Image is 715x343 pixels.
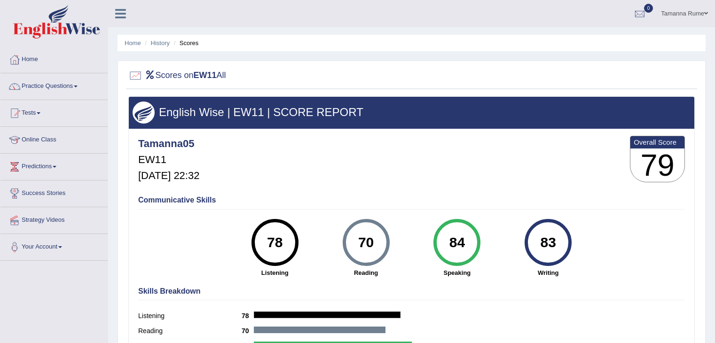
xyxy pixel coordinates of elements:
[138,170,199,181] h5: [DATE] 22:32
[138,311,242,321] label: Listening
[0,180,108,204] a: Success Stories
[416,268,498,277] strong: Speaking
[349,223,383,262] div: 70
[0,73,108,97] a: Practice Questions
[531,223,566,262] div: 83
[325,268,407,277] strong: Reading
[634,138,681,146] b: Overall Score
[133,106,691,118] h3: English Wise | EW11 | SCORE REPORT
[630,148,684,182] h3: 79
[138,287,685,296] h4: Skills Breakdown
[644,4,653,13] span: 0
[0,207,108,231] a: Strategy Videos
[242,327,254,335] b: 70
[0,127,108,150] a: Online Class
[138,138,199,149] h4: Tamanna05
[125,39,141,47] a: Home
[0,100,108,124] a: Tests
[0,47,108,70] a: Home
[151,39,170,47] a: History
[234,268,316,277] strong: Listening
[172,39,199,47] li: Scores
[138,196,685,204] h4: Communicative Skills
[258,223,292,262] div: 78
[0,154,108,177] a: Predictions
[133,101,155,124] img: wings.png
[138,154,199,165] h5: EW11
[138,326,242,336] label: Reading
[0,234,108,257] a: Your Account
[242,312,254,320] b: 78
[128,69,226,83] h2: Scores on All
[507,268,589,277] strong: Writing
[440,223,474,262] div: 84
[194,70,217,80] b: EW11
